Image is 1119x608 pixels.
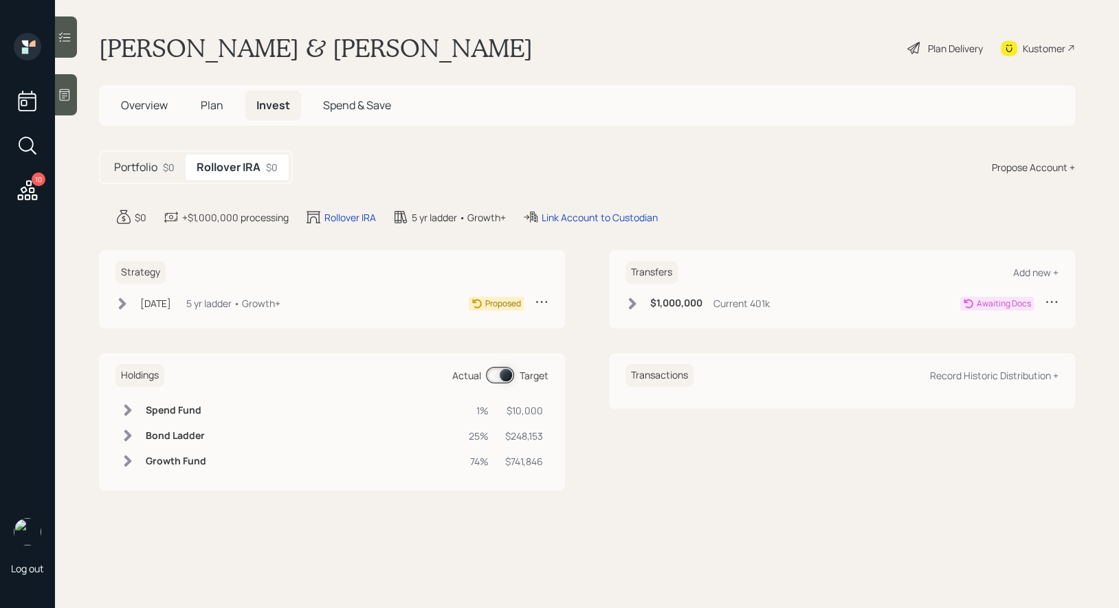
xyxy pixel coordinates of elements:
[146,455,206,467] h6: Growth Fund
[928,41,983,56] div: Plan Delivery
[32,172,45,186] div: 10
[469,454,489,469] div: 74%
[452,368,481,383] div: Actual
[1013,266,1059,279] div: Add new +
[323,98,391,113] span: Spend & Save
[505,454,543,469] div: $741,846
[713,296,770,311] div: Current 401k
[186,296,280,311] div: 5 yr ladder • Growth+
[121,98,168,113] span: Overview
[505,429,543,443] div: $248,153
[146,430,206,442] h6: Bond Ladder
[140,296,171,311] div: [DATE]
[14,518,41,545] img: treva-nostdahl-headshot.png
[650,297,702,309] h6: $1,000,000
[11,562,44,575] div: Log out
[99,33,533,63] h1: [PERSON_NAME] & [PERSON_NAME]
[256,98,290,113] span: Invest
[135,210,146,225] div: $0
[412,210,506,225] div: 5 yr ladder • Growth+
[266,160,278,174] div: $0
[115,261,166,284] h6: Strategy
[992,160,1075,174] div: Propose Account +
[977,297,1031,310] div: Awaiting Docs
[114,161,157,174] h5: Portfolio
[469,429,489,443] div: 25%
[625,364,694,387] h6: Transactions
[520,368,549,383] div: Target
[469,403,489,418] div: 1%
[485,297,521,310] div: Proposed
[115,364,164,387] h6: Holdings
[197,161,261,174] h5: Rollover IRA
[505,403,543,418] div: $10,000
[930,369,1059,382] div: Record Historic Distribution +
[163,160,175,174] div: $0
[201,98,223,113] span: Plan
[542,210,658,225] div: Link Account to Custodian
[324,210,376,225] div: Rollover IRA
[625,261,678,284] h6: Transfers
[1023,41,1065,56] div: Kustomer
[182,210,289,225] div: +$1,000,000 processing
[146,405,206,416] h6: Spend Fund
